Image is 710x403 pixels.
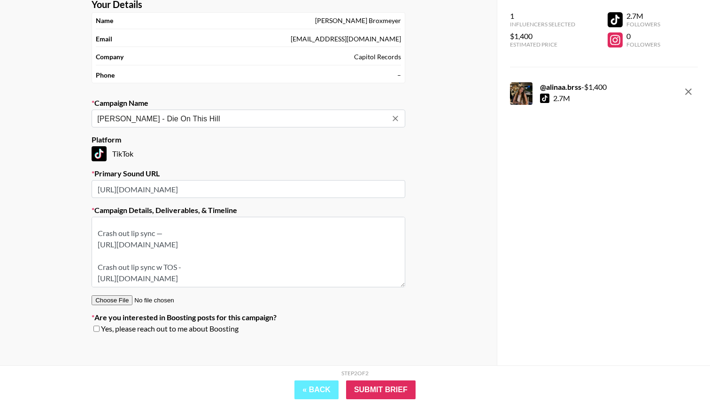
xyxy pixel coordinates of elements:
[510,41,575,48] div: Estimated Price
[92,135,405,144] label: Platform
[92,146,107,161] img: TikTok
[553,94,570,103] div: 2.7M
[626,11,660,21] div: 2.7M
[291,35,401,43] div: [EMAIL_ADDRESS][DOMAIN_NAME]
[663,356,699,392] iframe: Drift Widget Chat Controller
[96,53,123,61] strong: Company
[101,324,239,333] span: Yes, please reach out to me about Boosting
[96,71,115,79] strong: Phone
[92,98,405,108] label: Campaign Name
[626,41,660,48] div: Followers
[92,205,405,215] label: Campaign Details, Deliverables, & Timeline
[92,313,405,322] label: Are you interested in Boosting posts for this campaign?
[341,370,369,377] div: Step 2 of 2
[397,71,401,79] div: –
[354,53,401,61] div: Capitol Records
[510,21,575,28] div: Influencers Selected
[96,35,112,43] strong: Email
[389,112,402,125] button: Clear
[315,16,401,25] div: [PERSON_NAME] Broxmeyer
[540,82,581,91] strong: @ alinaa.brss
[92,146,405,161] div: TikTok
[294,380,339,399] button: « Back
[510,32,575,41] div: $1,400
[626,21,660,28] div: Followers
[346,380,416,399] input: Submit Brief
[510,11,575,21] div: 1
[626,32,660,41] div: 0
[92,180,405,198] input: https://www.tiktok.com/music/Old-Town-Road-6683330941219244813
[96,16,113,25] strong: Name
[540,82,607,92] div: - $ 1,400
[92,169,405,178] label: Primary Sound URL
[97,113,387,124] input: Old Town Road - Lil Nas X + Billy Ray Cyrus
[679,82,698,101] button: remove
